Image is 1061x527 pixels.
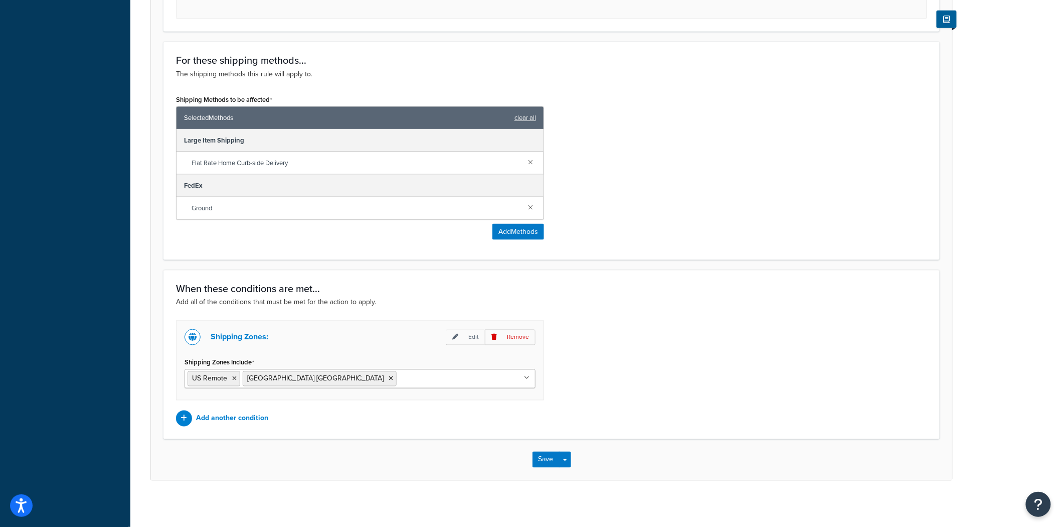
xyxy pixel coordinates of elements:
[211,330,268,344] p: Shipping Zones:
[184,111,509,125] span: Selected Methods
[176,129,544,152] div: Large Item Shipping
[192,373,227,384] span: US Remote
[937,11,957,28] button: Show Help Docs
[1026,492,1051,517] button: Open Resource Center
[192,201,520,215] span: Ground
[185,359,254,367] label: Shipping Zones Include
[176,96,272,104] label: Shipping Methods to be affected
[514,111,536,125] a: clear all
[247,373,384,384] span: [GEOGRAPHIC_DATA] [GEOGRAPHIC_DATA]
[485,330,536,345] p: Remove
[196,412,268,426] p: Add another condition
[176,55,927,66] h3: For these shipping methods...
[192,156,520,170] span: Flat Rate Home Curb-side Delivery
[176,283,927,294] h3: When these conditions are met...
[446,330,485,345] p: Edit
[176,69,927,80] p: The shipping methods this rule will apply to.
[533,452,560,468] button: Save
[492,224,544,240] button: AddMethods
[176,297,927,308] p: Add all of the conditions that must be met for the action to apply.
[176,175,544,197] div: FedEx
